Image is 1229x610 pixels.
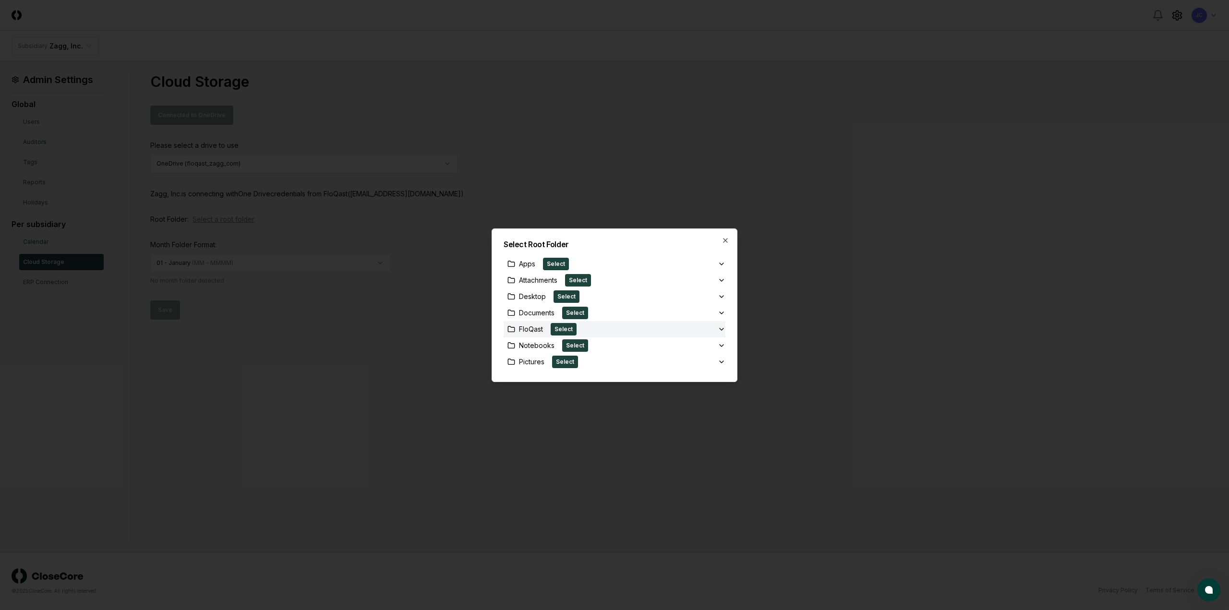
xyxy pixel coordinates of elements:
[507,259,535,269] div: Apps
[507,291,546,301] div: Desktop
[504,305,725,321] button: DocumentsSelect
[504,288,725,305] button: DesktopSelect
[543,258,569,270] button: Select
[565,274,591,287] button: Select
[554,290,579,303] button: Select
[507,275,557,285] div: Attachments
[507,340,554,350] div: Notebooks
[551,323,577,335] button: Select
[562,307,588,319] button: Select
[504,272,725,288] button: AttachmentsSelect
[504,321,725,337] button: FloQastSelect
[504,354,725,370] button: PicturesSelect
[507,308,554,318] div: Documents
[552,356,578,368] button: Select
[507,357,544,367] div: Pictures
[507,324,543,334] div: FloQast
[504,256,725,272] button: AppsSelect
[504,240,725,248] h2: Select Root Folder
[504,337,725,354] button: NotebooksSelect
[562,339,588,352] button: Select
